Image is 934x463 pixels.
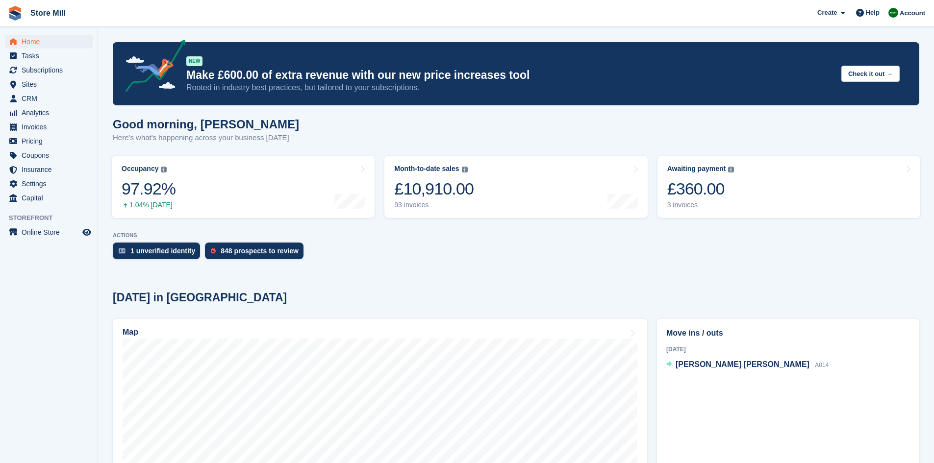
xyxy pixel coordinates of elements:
[122,165,158,173] div: Occupancy
[657,156,920,218] a: Awaiting payment £360.00 3 invoices
[81,226,93,238] a: Preview store
[122,179,176,199] div: 97.92%
[462,167,468,172] img: icon-info-grey-7440780725fd019a000dd9b08b2336e03edf1995a4989e88bcd33f0948082b44.svg
[122,201,176,209] div: 1.04% [DATE]
[113,243,205,264] a: 1 unverified identity
[866,8,880,18] span: Help
[22,225,80,239] span: Online Store
[5,63,93,77] a: menu
[815,362,829,368] span: A014
[113,132,299,144] p: Here's what's happening across your business [DATE]
[817,8,837,18] span: Create
[5,148,93,162] a: menu
[667,201,734,209] div: 3 invoices
[888,8,898,18] img: Angus
[728,167,734,172] img: icon-info-grey-7440780725fd019a000dd9b08b2336e03edf1995a4989e88bcd33f0948082b44.svg
[394,201,474,209] div: 93 invoices
[5,134,93,148] a: menu
[123,328,138,337] h2: Map
[22,177,80,191] span: Settings
[5,35,93,49] a: menu
[211,248,216,254] img: prospect-51fa495bee0391a8d652442698ab0144808aea92771e9ea1ae160a38d050c398.svg
[117,40,186,96] img: price-adjustments-announcement-icon-8257ccfd72463d97f412b2fc003d46551f7dbcb40ab6d574587a9cd5c0d94...
[666,327,910,339] h2: Move ins / outs
[22,49,80,63] span: Tasks
[113,291,287,304] h2: [DATE] in [GEOGRAPHIC_DATA]
[22,63,80,77] span: Subscriptions
[676,360,809,368] span: [PERSON_NAME] [PERSON_NAME]
[22,134,80,148] span: Pricing
[667,179,734,199] div: £360.00
[5,120,93,134] a: menu
[22,92,80,105] span: CRM
[186,56,202,66] div: NEW
[9,213,98,223] span: Storefront
[5,225,93,239] a: menu
[221,247,299,255] div: 848 prospects to review
[186,82,833,93] p: Rooted in industry best practices, but tailored to your subscriptions.
[205,243,308,264] a: 848 prospects to review
[666,359,829,371] a: [PERSON_NAME] [PERSON_NAME] A014
[667,165,726,173] div: Awaiting payment
[5,92,93,105] a: menu
[22,77,80,91] span: Sites
[22,191,80,205] span: Capital
[841,66,900,82] button: Check it out →
[5,77,93,91] a: menu
[22,35,80,49] span: Home
[22,120,80,134] span: Invoices
[394,179,474,199] div: £10,910.00
[130,247,195,255] div: 1 unverified identity
[900,8,925,18] span: Account
[384,156,647,218] a: Month-to-date sales £10,910.00 93 invoices
[5,106,93,120] a: menu
[26,5,70,21] a: Store Mill
[113,232,919,239] p: ACTIONS
[113,118,299,131] h1: Good morning, [PERSON_NAME]
[5,49,93,63] a: menu
[5,163,93,176] a: menu
[394,165,459,173] div: Month-to-date sales
[22,106,80,120] span: Analytics
[22,163,80,176] span: Insurance
[5,191,93,205] a: menu
[22,148,80,162] span: Coupons
[8,6,23,21] img: stora-icon-8386f47178a22dfd0bd8f6a31ec36ba5ce8667c1dd55bd0f319d3a0aa187defe.svg
[186,68,833,82] p: Make £600.00 of extra revenue with our new price increases tool
[5,177,93,191] a: menu
[119,248,126,254] img: verify_identity-adf6edd0f0f0b5bbfe63781bf79b02c33cf7c696d77639b501bdc392416b5a36.svg
[112,156,375,218] a: Occupancy 97.92% 1.04% [DATE]
[666,345,910,354] div: [DATE]
[161,167,167,172] img: icon-info-grey-7440780725fd019a000dd9b08b2336e03edf1995a4989e88bcd33f0948082b44.svg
